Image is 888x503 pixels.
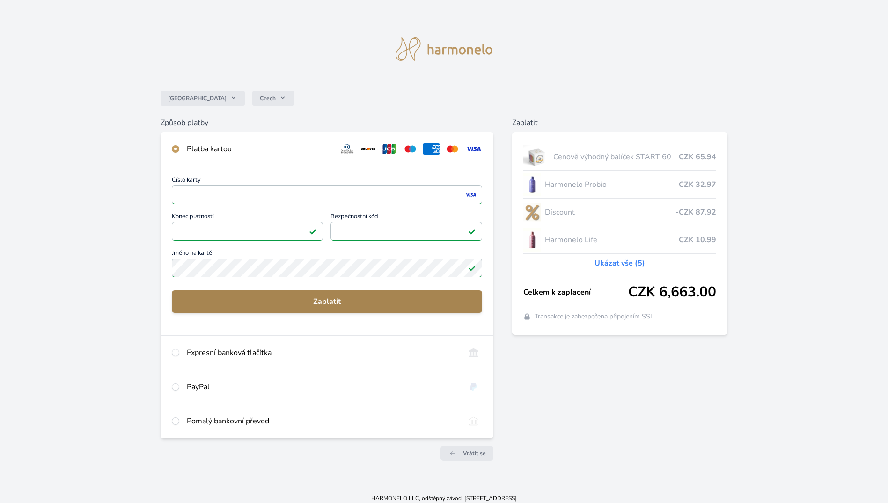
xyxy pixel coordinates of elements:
[628,284,716,301] span: CZK 6,663.00
[523,228,541,251] img: CLEAN_LIFE_se_stinem_x-lo.jpg
[444,143,461,155] img: mc.svg
[330,214,482,222] span: Bezpečnostní kód
[260,95,276,102] span: Czech
[679,151,716,163] span: CZK 65.94
[464,191,477,199] img: visa
[187,381,457,392] div: PayPal
[172,214,323,222] span: Konec platnosti
[172,250,482,259] span: Jméno na kartě
[679,234,716,245] span: CZK 10.99
[187,143,331,155] div: Platba kartou
[172,259,482,277] input: Jméno na kartěPlatné pole
[176,225,319,238] iframe: Iframe pro datum vypršení platnosti
[545,179,679,190] span: Harmonelo Probio
[468,264,476,272] img: Platné pole
[172,177,482,185] span: Číslo karty
[335,225,477,238] iframe: Iframe pro bezpečnostní kód
[179,296,475,307] span: Zaplatit
[545,207,676,218] span: Discount
[360,143,377,155] img: discover.svg
[675,207,716,218] span: -CZK 87.92
[545,234,679,245] span: Harmonelo Life
[523,145,550,169] img: start.jpg
[252,91,294,106] button: Czech
[465,143,482,155] img: visa.svg
[594,258,645,269] a: Ukázat vše (5)
[465,415,482,427] img: bankTransfer_IBAN.svg
[338,143,356,155] img: diners.svg
[468,228,476,235] img: Platné pole
[161,91,245,106] button: [GEOGRAPHIC_DATA]
[523,287,629,298] span: Celkem k zaplacení
[306,227,318,236] img: Konec platnosti
[523,200,541,224] img: discount-lo.png
[679,179,716,190] span: CZK 32.97
[465,381,482,392] img: paypal.svg
[161,117,493,128] h6: Způsob platby
[176,188,478,201] iframe: Iframe pro číslo karty
[440,446,493,461] a: Vrátit se
[172,290,482,313] button: Zaplatit
[463,450,486,457] span: Vrátit se
[168,95,227,102] span: [GEOGRAPHIC_DATA]
[381,143,398,155] img: jcb.svg
[309,228,316,235] img: Platné pole
[512,117,728,128] h6: Zaplatit
[553,151,679,163] span: Cenově výhodný balíček START 60
[187,415,457,427] div: Pomalý bankovní převod
[523,173,541,196] img: CLEAN_PROBIO_se_stinem_x-lo.jpg
[396,37,493,61] img: logo.svg
[535,312,654,321] span: Transakce je zabezpečena připojením SSL
[465,347,482,358] img: onlineBanking_CZ.svg
[187,347,457,358] div: Expresní banková tlačítka
[402,143,419,155] img: maestro.svg
[423,143,440,155] img: amex.svg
